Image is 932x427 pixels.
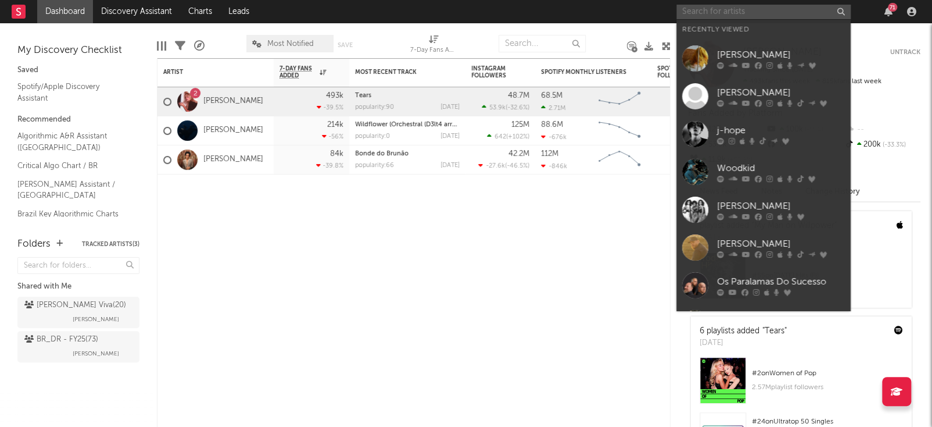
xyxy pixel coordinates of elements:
[511,121,529,129] div: 125M
[541,92,562,99] div: 68.5M
[440,162,460,169] div: [DATE]
[355,151,460,157] div: Bonde do Brunão
[762,327,787,335] a: "Tears"
[317,104,343,111] div: -39.5 %
[682,23,845,37] div: Recently Viewed
[541,69,628,76] div: Spotify Monthly Listeners
[17,80,128,104] a: Spotify/Apple Discovery Assistant
[884,7,892,16] button: 71
[194,29,205,63] div: A&R Pipeline
[494,134,506,140] span: 642
[267,40,314,48] span: Most Notified
[499,35,586,52] input: Search...
[657,65,698,79] div: Spotify Followers
[316,162,343,169] div: -39.8 %
[471,65,512,79] div: Instagram Followers
[355,133,390,140] div: popularity: 0
[676,304,851,342] a: [PERSON_NAME]
[541,133,567,141] div: -676k
[203,97,263,106] a: [PERSON_NAME]
[700,337,787,349] div: [DATE]
[486,163,505,169] span: -27.6k
[676,266,851,304] a: Os Paralamas Do Sucesso
[487,133,529,140] div: ( )
[24,298,126,312] div: [PERSON_NAME] Viva ( 20 )
[676,115,851,153] a: j-hope
[355,122,460,128] div: Wildflower (Orchestral (D3lt4 arrang.)
[676,229,851,266] a: [PERSON_NAME]
[717,86,845,99] div: [PERSON_NAME]
[355,92,460,99] div: Tears
[24,333,98,347] div: BR_DR - FY25 ( 73 )
[843,122,920,137] div: --
[843,137,920,152] div: 200k
[17,63,139,77] div: Saved
[410,29,457,63] div: 7-Day Fans Added (7-Day Fans Added)
[330,150,343,158] div: 84k
[17,178,128,202] a: [PERSON_NAME] Assistant / [GEOGRAPHIC_DATA]
[489,105,506,111] span: 53.9k
[355,122,467,128] a: Wildflower (Orchestral (D3lt4 arrang.)
[593,87,646,116] svg: Chart title
[541,121,563,129] div: 88.6M
[700,325,787,337] div: 6 playlists added
[440,133,460,140] div: [DATE]
[691,357,912,412] a: #2onWomen of Pop2.57Mplaylist followers
[17,208,128,220] a: Brazil Key Algorithmic Charts
[338,42,353,48] button: Save
[203,126,263,136] a: [PERSON_NAME]
[888,3,897,12] div: 71
[163,69,250,76] div: Artist
[73,312,119,326] span: [PERSON_NAME]
[440,104,460,111] div: [DATE]
[676,191,851,229] a: [PERSON_NAME]
[279,65,317,79] span: 7-Day Fans Added
[717,199,845,213] div: [PERSON_NAME]
[881,142,906,148] span: -33.3 %
[676,153,851,191] a: Woodkid
[327,121,343,129] div: 214k
[17,159,128,172] a: Critical Algo Chart / BR
[157,29,166,63] div: Edit Columns
[482,104,529,111] div: ( )
[322,133,343,140] div: -56 %
[890,47,920,58] button: Untrack
[82,241,139,247] button: Tracked Artists(3)
[676,40,851,77] a: [PERSON_NAME]
[355,151,408,157] a: Bonde do Brunão
[541,150,558,158] div: 112M
[326,92,343,99] div: 493k
[717,275,845,289] div: Os Paralamas Do Sucesso
[17,257,139,274] input: Search for folders...
[478,162,529,169] div: ( )
[17,297,139,328] a: [PERSON_NAME] Viva(20)[PERSON_NAME]
[717,237,845,251] div: [PERSON_NAME]
[593,145,646,175] svg: Chart title
[17,331,139,362] a: BR_DR - FY25(73)[PERSON_NAME]
[508,134,528,140] span: +102 %
[203,155,263,165] a: [PERSON_NAME]
[752,366,903,380] div: # 2 on Women of Pop
[17,113,139,127] div: Recommended
[593,116,646,145] svg: Chart title
[676,77,851,115] a: [PERSON_NAME]
[355,69,442,76] div: Most Recent Track
[717,123,845,137] div: j-hope
[541,162,567,170] div: -846k
[410,44,457,58] div: 7-Day Fans Added (7-Day Fans Added)
[73,347,119,361] span: [PERSON_NAME]
[508,150,529,158] div: 42.2M
[508,92,529,99] div: 48.7M
[17,44,139,58] div: My Discovery Checklist
[676,5,851,19] input: Search for artists
[717,161,845,175] div: Woodkid
[507,105,528,111] span: -32.6 %
[17,237,51,251] div: Folders
[175,29,185,63] div: Filters
[717,48,845,62] div: [PERSON_NAME]
[541,104,565,112] div: 2.71M
[355,104,394,111] div: popularity: 90
[355,92,371,99] a: Tears
[17,130,128,154] a: Algorithmic A&R Assistant ([GEOGRAPHIC_DATA])
[507,163,528,169] span: -46.5 %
